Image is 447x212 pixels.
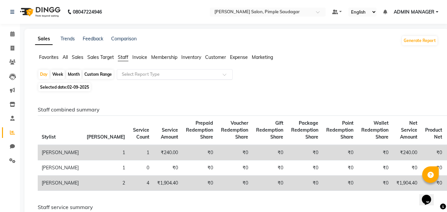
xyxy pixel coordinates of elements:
div: Day [38,70,49,79]
span: 02-09-2025 [67,85,89,90]
td: ₹0 [357,176,392,191]
b: 08047224946 [73,3,102,21]
td: ₹0 [357,145,392,160]
span: Marketing [252,54,273,60]
td: ₹0 [217,176,252,191]
span: Customer [205,54,226,60]
td: ₹0 [217,145,252,160]
td: 2 [83,176,129,191]
td: ₹0 [322,145,357,160]
td: ₹0 [392,160,421,176]
a: Comparison [111,36,137,42]
button: Generate Report [402,36,437,45]
td: ₹0 [357,160,392,176]
td: ₹0 [421,160,446,176]
img: logo [17,3,62,21]
td: ₹1,904.40 [153,176,182,191]
span: Invoice [132,54,147,60]
h6: Staff service summary [38,204,433,210]
td: ₹240.00 [153,145,182,160]
td: ₹0 [287,176,322,191]
td: 0 [129,160,153,176]
td: [PERSON_NAME] [38,160,83,176]
a: Sales [35,33,53,45]
span: All [63,54,68,60]
td: ₹0 [182,176,217,191]
span: Favorites [39,54,59,60]
span: Sales Target [87,54,114,60]
td: ₹0 [182,160,217,176]
td: ₹0 [182,145,217,160]
span: Inventory [181,54,201,60]
span: Staff [118,54,128,60]
span: Product Net [425,127,442,140]
td: ₹0 [322,176,357,191]
td: 4 [129,176,153,191]
iframe: chat widget [419,186,440,205]
td: ₹240.00 [392,145,421,160]
span: Service Count [133,127,149,140]
span: Service Amount [161,127,178,140]
div: Month [66,70,81,79]
td: 1 [83,160,129,176]
span: Voucher Redemption Share [221,120,248,140]
span: [PERSON_NAME] [87,134,125,140]
span: Membership [151,54,177,60]
td: ₹0 [252,176,287,191]
div: Week [51,70,65,79]
td: ₹1,904.40 [392,176,421,191]
td: ₹0 [153,160,182,176]
td: [PERSON_NAME] [38,176,83,191]
td: ₹0 [252,160,287,176]
td: ₹0 [287,145,322,160]
span: Sales [72,54,83,60]
td: ₹0 [322,160,357,176]
span: ADMIN MANAGER [394,9,434,16]
td: 1 [83,145,129,160]
span: Gift Redemption Share [256,120,283,140]
td: ₹0 [252,145,287,160]
span: Point Redemption Share [326,120,353,140]
span: Prepaid Redemption Share [186,120,213,140]
span: Stylist [42,134,56,140]
span: Package Redemption Share [291,120,318,140]
div: Custom Range [83,70,113,79]
td: [PERSON_NAME] [38,145,83,160]
span: Wallet Redemption Share [361,120,388,140]
a: Trends [61,36,75,42]
h6: Staff combined summary [38,106,433,113]
span: Selected date: [38,83,91,91]
td: ₹0 [421,145,446,160]
span: Expense [230,54,248,60]
td: 1 [129,145,153,160]
span: Net Service Amount [400,120,417,140]
td: ₹0 [287,160,322,176]
td: ₹0 [421,176,446,191]
td: ₹0 [217,160,252,176]
a: Feedback [83,36,103,42]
